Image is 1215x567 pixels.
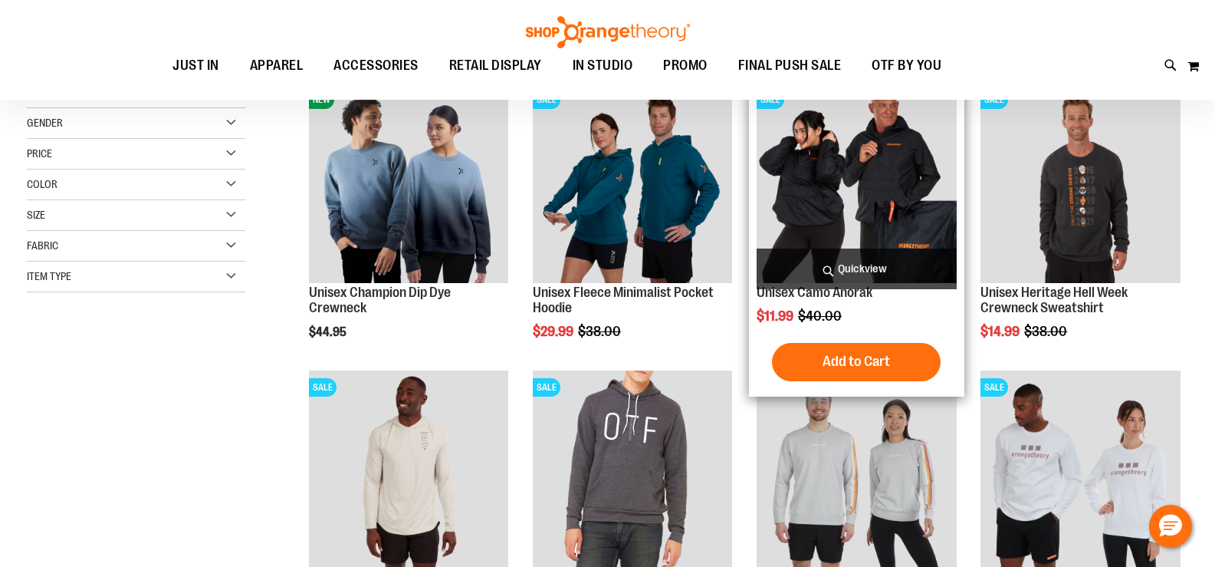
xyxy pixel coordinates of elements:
span: $40.00 [798,308,844,324]
a: APPAREL [235,48,319,83]
a: FINAL PUSH SALE [723,48,857,84]
img: Unisex Fleece Minimalist Pocket Hoodie [533,83,733,283]
span: SALE [757,91,784,109]
span: FINAL PUSH SALE [738,48,842,83]
span: SALE [980,91,1008,109]
span: PROMO [663,48,708,83]
span: $38.00 [1024,324,1069,339]
span: ACCESSORIES [333,48,419,83]
span: SALE [533,91,560,109]
a: IN STUDIO [557,48,649,84]
a: Unisex Camo Anorak [757,285,872,300]
a: Unisex Fleece Minimalist Pocket HoodieSALE [533,83,733,285]
span: SALE [309,378,337,397]
a: Product image for Unisex Camo AnorakSALE [757,83,957,285]
img: Product image for Unisex Heritage Hell Week Crewneck Sweatshirt [980,83,1181,283]
a: Product image for Unisex Heritage Hell Week Crewneck SweatshirtSALE [980,83,1181,285]
img: Product image for Unisex Camo Anorak [757,83,957,283]
a: RETAIL DISPLAY [434,48,557,84]
a: OTF BY YOU [856,48,957,84]
a: Unisex Champion Dip Dye CrewneckNEW [309,83,509,285]
img: Unisex Champion Dip Dye Crewneck [309,83,509,283]
span: Item Type [27,270,71,282]
button: Add to Cart [772,343,941,381]
div: product [525,75,740,377]
div: product [301,75,517,377]
span: Size [27,209,45,221]
div: product [749,75,964,396]
span: Add to Cart [823,353,890,370]
span: Fabric [27,239,58,252]
a: PROMO [648,48,723,84]
a: Quickview [757,249,957,289]
span: OTF BY YOU [872,48,941,83]
span: APPAREL [250,48,304,83]
button: Hello, have a question? Let’s chat. [1149,505,1192,548]
span: $44.95 [309,325,349,339]
span: Gender [27,117,63,129]
span: $14.99 [980,324,1022,339]
span: SALE [980,378,1008,397]
div: product [973,75,1188,377]
span: IN STUDIO [573,48,633,83]
span: Color [27,178,57,190]
span: $29.99 [533,324,576,339]
span: Price [27,147,52,160]
a: Unisex Champion Dip Dye Crewneck [309,285,451,315]
span: NEW [309,91,334,109]
a: ACCESSORIES [318,48,434,84]
a: Unisex Heritage Hell Week Crewneck Sweatshirt [980,285,1128,315]
span: $38.00 [578,324,623,339]
span: $11.99 [757,308,796,324]
span: JUST IN [172,48,219,83]
span: SALE [533,378,560,397]
a: JUST IN [157,48,235,84]
span: RETAIL DISPLAY [449,48,542,83]
img: Shop Orangetheory [524,16,692,48]
a: Unisex Fleece Minimalist Pocket Hoodie [533,285,714,315]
